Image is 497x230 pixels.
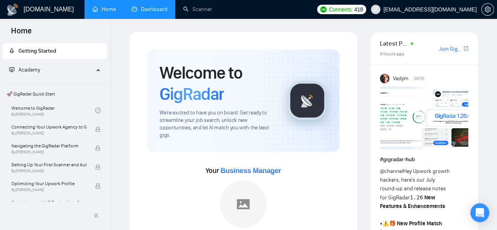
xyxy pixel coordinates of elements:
span: check-circle [95,108,101,113]
span: double-left [94,212,101,219]
button: setting [481,3,494,16]
span: rocket [9,48,15,53]
span: GigRadar [160,83,224,105]
span: user [373,7,378,12]
code: 1.26 [410,194,423,201]
img: logo [6,4,19,16]
img: placeholder.png [220,180,267,228]
span: By [PERSON_NAME] [11,150,87,155]
span: By [PERSON_NAME] [11,169,87,173]
span: Your [205,166,281,175]
span: Home [5,25,38,42]
a: setting [481,6,494,13]
h1: Welcome to [160,62,275,105]
span: 9 hours ago [380,51,404,57]
a: export [464,45,468,52]
img: gigradar-logo.png [288,81,327,120]
span: lock [95,145,101,151]
span: Academy [9,66,40,73]
span: setting [482,6,493,13]
span: 418 [354,5,363,14]
span: Navigating the GigRadar Platform [11,142,87,150]
img: F09AC4U7ATU-image.png [380,86,474,149]
span: @channel [380,168,403,175]
a: searchScanner [183,6,212,13]
span: By [PERSON_NAME] [11,188,87,192]
span: Connects: [329,5,352,14]
span: ⚠️ [382,220,389,227]
span: Academy [18,66,40,73]
span: export [464,45,468,52]
span: Optimizing and A/B Testing Your Scanner for Better Results [11,199,87,206]
li: Getting Started [3,43,107,59]
span: 🎁 [389,220,396,227]
span: Getting Started [18,48,56,54]
span: Business Manager [220,167,281,175]
span: 🚀 GigRadar Quick Start [4,86,106,102]
span: We're excited to have you on board. Get ready to streamline your job search, unlock new opportuni... [160,109,275,139]
a: homeHome [92,6,116,13]
span: lock [95,127,101,132]
span: Connecting Your Upwork Agency to GigRadar [11,123,87,131]
a: dashboardDashboard [132,6,167,13]
span: [DATE] [413,75,424,82]
span: fund-projection-screen [9,67,15,72]
img: upwork-logo.png [320,6,326,13]
img: Vadym [380,74,389,83]
a: Join GigRadar Slack Community [439,45,462,53]
span: lock [95,183,101,189]
div: Open Intercom Messenger [470,203,489,222]
span: Optimizing Your Upwork Profile [11,180,87,188]
span: Setting Up Your First Scanner and Auto-Bidder [11,161,87,169]
h1: # gigradar-hub [380,155,468,164]
span: Latest Posts from the GigRadar Community [380,39,408,48]
a: Welcome to GigRadarBy[PERSON_NAME] [11,102,95,119]
span: By [PERSON_NAME] [11,131,87,136]
span: lock [95,164,101,170]
span: Vadym [393,74,409,83]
